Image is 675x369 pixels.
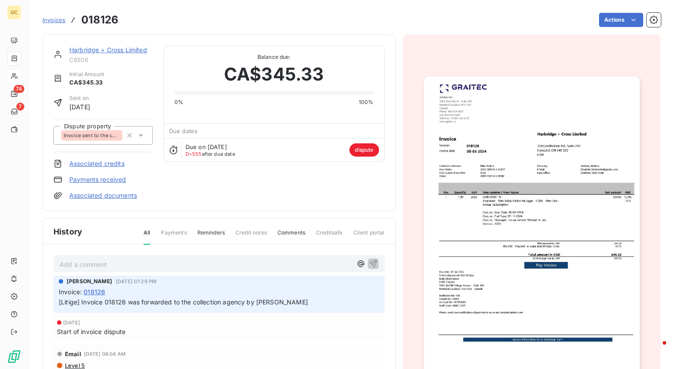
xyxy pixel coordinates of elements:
[42,15,65,24] a: Invoices
[69,191,137,200] a: Associated documents
[69,175,126,184] a: Payments received
[14,85,24,93] span: 74
[69,78,104,87] span: CA$345.33
[69,56,153,63] span: C8506
[7,350,21,364] img: Logo LeanPay
[59,298,308,306] span: [Litige] Invoice 018126 was forwarded to the collection agency by [PERSON_NAME]
[197,229,225,244] span: Reminders
[353,229,385,244] span: Client portal
[69,102,90,111] span: [DATE]
[359,98,374,106] span: 100%
[349,143,379,157] span: dispute
[83,287,105,296] span: 018126
[186,143,227,150] span: Due on [DATE]
[59,287,82,296] span: Invoice :
[63,320,80,325] span: [DATE]
[186,151,202,157] span: D+555
[144,229,150,245] span: All
[16,103,24,111] span: 7
[57,327,126,336] span: Start of invoice dispute
[277,229,305,244] span: Comments
[69,46,147,54] a: Harbridge + Cross Limited
[161,229,186,244] span: Payments
[81,12,118,28] h3: 018126
[174,53,374,61] span: Balance due:
[69,159,125,168] a: Associated credits
[316,229,343,244] span: Creditsafe
[235,229,267,244] span: Credit notes
[224,61,324,88] span: CA$345.33
[42,16,65,23] span: Invoices
[64,133,120,138] span: Invoice sent to the collection agency
[53,226,82,238] span: History
[64,362,85,369] span: Level 5
[65,350,81,357] span: Email
[645,339,666,360] iframe: Intercom live chat
[69,70,104,78] span: Initial Amount
[599,13,643,27] button: Actions
[7,5,21,19] div: GC
[169,127,197,135] span: Due dates
[84,351,125,357] span: [DATE] 08:04 AM
[67,277,112,285] span: [PERSON_NAME]
[69,94,90,102] span: Sent on
[116,279,156,284] span: [DATE] 07:29 PM
[186,151,235,157] span: after due date
[174,98,183,106] span: 0%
